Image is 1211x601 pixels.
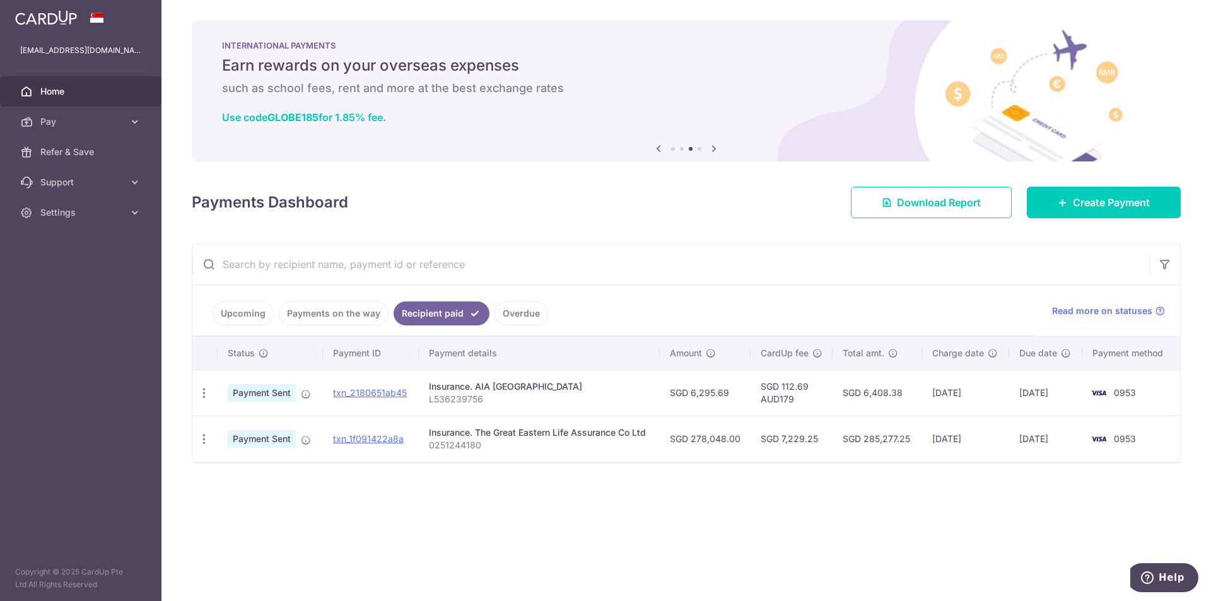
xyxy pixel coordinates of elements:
[222,81,1150,96] h6: such as school fees, rent and more at the best exchange rates
[228,430,296,448] span: Payment Sent
[1019,347,1057,359] span: Due date
[761,347,809,359] span: CardUp fee
[1027,187,1181,218] a: Create Payment
[15,10,77,25] img: CardUp
[279,301,389,325] a: Payments on the way
[851,187,1012,218] a: Download Report
[323,337,419,370] th: Payment ID
[429,380,650,393] div: Insurance. AIA [GEOGRAPHIC_DATA]
[1114,433,1136,444] span: 0953
[670,347,702,359] span: Amount
[228,384,296,402] span: Payment Sent
[1052,305,1152,317] span: Read more on statuses
[1130,563,1198,595] iframe: Opens a widget where you can find more information
[429,393,650,406] p: L536239756
[40,115,124,128] span: Pay
[192,244,1150,284] input: Search by recipient name, payment id or reference
[222,111,386,124] a: Use codeGLOBE185for 1.85% fee.
[1009,416,1082,462] td: [DATE]
[333,433,404,444] a: txn_1f091422a8a
[192,20,1181,161] img: International Payment Banner
[40,146,124,158] span: Refer & Save
[660,416,751,462] td: SGD 278,048.00
[1009,370,1082,416] td: [DATE]
[228,347,255,359] span: Status
[1114,387,1136,398] span: 0953
[1086,385,1111,400] img: Bank Card
[419,337,660,370] th: Payment details
[429,426,650,439] div: Insurance. The Great Eastern Life Assurance Co Ltd
[1086,431,1111,446] img: Bank Card
[20,44,141,57] p: [EMAIL_ADDRESS][DOMAIN_NAME]
[192,191,348,214] h4: Payments Dashboard
[213,301,274,325] a: Upcoming
[494,301,548,325] a: Overdue
[897,195,981,210] span: Download Report
[429,439,650,452] p: 0251244180
[922,370,1009,416] td: [DATE]
[394,301,489,325] a: Recipient paid
[660,370,751,416] td: SGD 6,295.69
[40,176,124,189] span: Support
[833,416,921,462] td: SGD 285,277.25
[1073,195,1150,210] span: Create Payment
[267,111,319,124] b: GLOBE185
[222,55,1150,76] h5: Earn rewards on your overseas expenses
[222,40,1150,50] p: INTERNATIONAL PAYMENTS
[751,370,833,416] td: SGD 112.69 AUD179
[843,347,884,359] span: Total amt.
[40,206,124,219] span: Settings
[932,347,984,359] span: Charge date
[1082,337,1180,370] th: Payment method
[333,387,407,398] a: txn_2180651ab45
[1052,305,1165,317] a: Read more on statuses
[922,416,1009,462] td: [DATE]
[833,370,921,416] td: SGD 6,408.38
[751,416,833,462] td: SGD 7,229.25
[40,85,124,98] span: Home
